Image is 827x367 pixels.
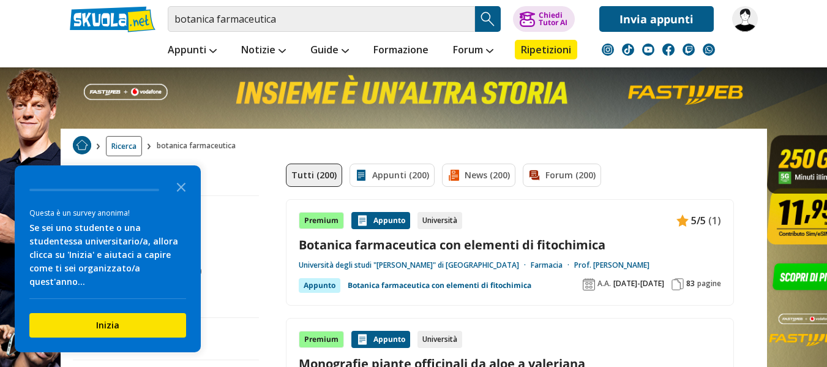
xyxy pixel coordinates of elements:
[15,165,201,352] div: Survey
[691,213,706,229] span: 5/5
[165,40,220,62] a: Appunti
[73,136,91,154] img: Home
[523,164,601,187] a: Forum (200)
[642,44,654,56] img: youtube
[479,10,497,28] img: Cerca appunti, riassunti o versioni
[597,279,611,289] span: A.A.
[238,40,289,62] a: Notizie
[447,169,460,181] img: News filtro contenuto
[683,44,695,56] img: twitch
[528,169,541,181] img: Forum filtro contenuto
[169,174,193,199] button: Close the survey
[703,44,715,56] img: WhatsApp
[356,333,369,346] img: Appunti contenuto
[515,40,577,59] a: Ripetizioni
[613,279,664,289] span: [DATE]-[DATE]
[286,164,342,187] a: Tutti (200)
[732,6,758,32] img: salve.
[356,214,369,227] img: Appunti contenuto
[355,169,367,181] img: Appunti filtro contenuto
[622,44,634,56] img: tiktok
[370,40,432,62] a: Formazione
[708,213,721,229] span: (1)
[73,136,91,156] a: Home
[513,6,575,32] button: ChiediTutor AI
[442,164,515,187] a: News (200)
[602,44,614,56] img: instagram
[539,12,567,26] div: Chiedi Tutor AI
[106,136,142,156] a: Ricerca
[574,260,649,270] a: Prof. [PERSON_NAME]
[417,212,462,229] div: Università
[157,136,241,156] span: botanica farmaceutica
[29,313,186,338] button: Inizia
[299,278,340,293] div: Appunto
[583,278,595,290] img: Anno accademico
[531,260,574,270] a: Farmacia
[697,279,721,289] span: pagine
[299,236,721,253] a: Botanica farmaceutica con elementi di fitochimica
[662,44,675,56] img: facebook
[450,40,496,62] a: Forum
[417,331,462,348] div: Università
[299,260,531,270] a: Università degli studi "[PERSON_NAME]" di [GEOGRAPHIC_DATA]
[350,164,435,187] a: Appunti (200)
[351,331,410,348] div: Appunto
[599,6,714,32] a: Invia appunti
[29,207,186,219] div: Questa è un survey anonima!
[348,278,531,293] a: Botanica farmaceutica con elementi di fitochimica
[307,40,352,62] a: Guide
[168,6,475,32] input: Cerca appunti, riassunti o versioni
[676,214,689,227] img: Appunti contenuto
[29,221,186,289] div: Se sei uno studente o una studentessa universitario/a, allora clicca su 'Inizia' e aiutaci a capi...
[138,164,193,181] div: Filtra
[299,331,344,348] div: Premium
[351,212,410,229] div: Appunto
[672,278,684,290] img: Pagine
[299,212,344,229] div: Premium
[475,6,501,32] button: Search Button
[686,279,695,289] span: 83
